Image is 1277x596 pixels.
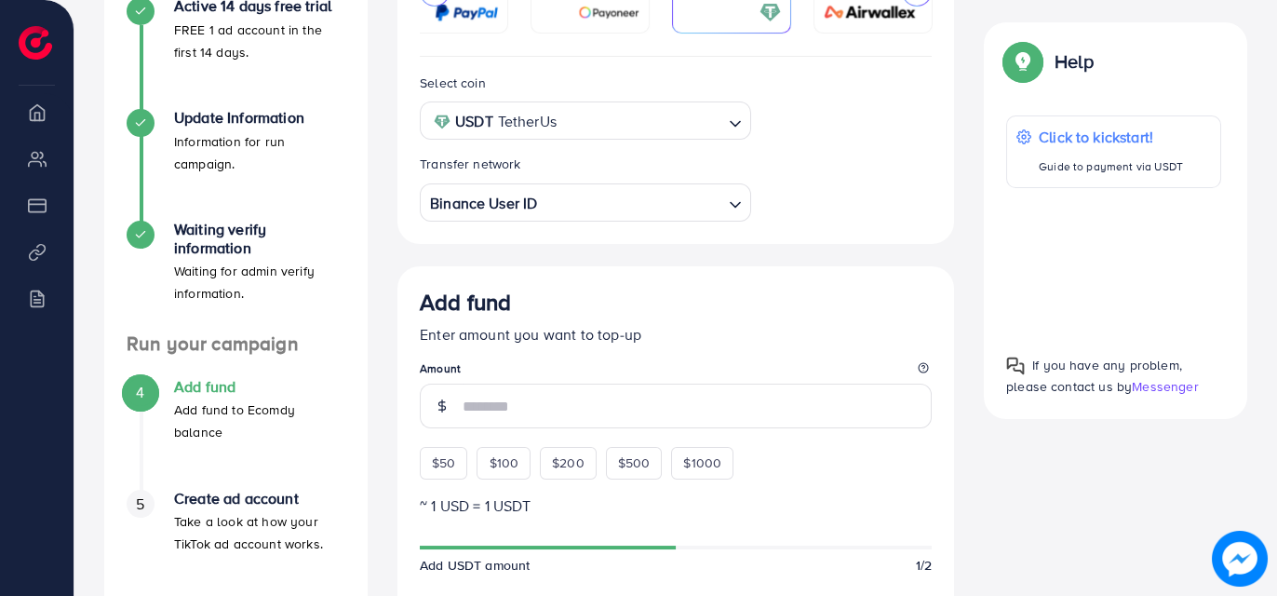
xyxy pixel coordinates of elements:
[544,188,721,217] input: Search for option
[174,399,345,443] p: Add fund to Ecomdy balance
[136,382,144,403] span: 4
[434,114,450,130] img: coin
[174,130,345,175] p: Information for run campaign.
[420,323,932,345] p: Enter amount you want to top-up
[174,378,345,396] h4: Add fund
[552,454,585,472] span: $200
[759,2,781,23] img: card
[19,26,52,60] img: logo
[818,2,922,23] img: card
[1006,45,1040,78] img: Popup guide
[618,454,651,472] span: $500
[430,190,537,217] strong: Binance User ID
[1006,356,1182,396] span: If you have any problem, please contact us by
[1006,357,1025,375] img: Popup guide
[1212,531,1268,587] img: image
[104,332,368,356] h4: Run your campaign
[683,454,721,472] span: $1000
[174,109,345,127] h4: Update Information
[455,108,493,135] strong: USDT
[489,454,518,472] span: $100
[420,289,511,316] h3: Add fund
[420,556,530,575] span: Add USDT amount
[420,74,486,92] label: Select coin
[420,183,751,222] div: Search for option
[104,109,368,221] li: Update Information
[498,108,557,135] span: TetherUs
[174,490,345,508] h4: Create ad account
[104,221,368,332] li: Waiting verify information
[435,2,498,23] img: card
[1055,50,1094,73] p: Help
[104,378,368,490] li: Add fund
[420,494,932,517] p: ~ 1 USD = 1 USDT
[1039,156,1183,178] p: Guide to payment via USDT
[420,155,521,173] label: Transfer network
[136,494,144,515] span: 5
[562,107,721,136] input: Search for option
[420,102,751,140] div: Search for option
[1132,377,1198,396] span: Messenger
[174,260,345,305] p: Waiting for admin verify information.
[174,221,345,256] h4: Waiting verify information
[420,360,932,384] legend: Amount
[432,454,455,472] span: $50
[578,2,639,23] img: card
[174,510,345,555] p: Take a look at how your TikTok ad account works.
[916,556,932,575] span: 1/2
[1039,126,1183,148] p: Click to kickstart!
[174,19,345,63] p: FREE 1 ad account in the first 14 days.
